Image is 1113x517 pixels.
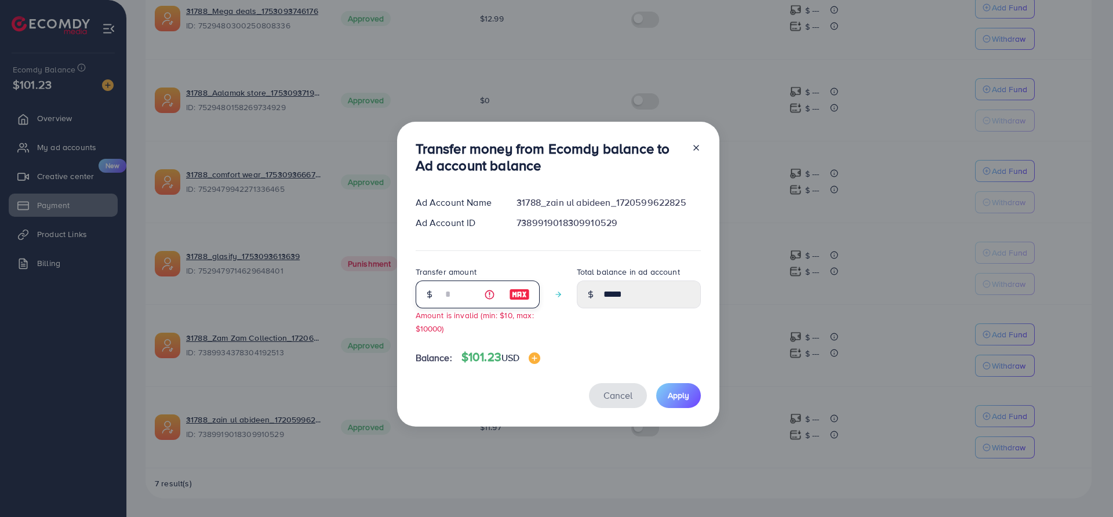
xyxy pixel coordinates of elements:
[656,383,701,408] button: Apply
[461,350,541,365] h4: $101.23
[416,266,477,278] label: Transfer amount
[507,216,710,230] div: 7389919018309910529
[416,140,682,174] h3: Transfer money from Ecomdy balance to Ad account balance
[406,196,508,209] div: Ad Account Name
[1064,465,1104,508] iframe: Chat
[577,266,680,278] label: Total balance in ad account
[668,389,689,401] span: Apply
[603,389,632,402] span: Cancel
[501,351,519,364] span: USD
[589,383,647,408] button: Cancel
[406,216,508,230] div: Ad Account ID
[529,352,540,364] img: image
[416,351,452,365] span: Balance:
[416,310,534,334] small: Amount is invalid (min: $10, max: $10000)
[507,196,710,209] div: 31788_zain ul abideen_1720599622825
[509,287,530,301] img: image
